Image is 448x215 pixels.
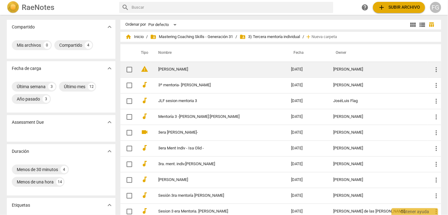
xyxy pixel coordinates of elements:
[106,23,113,31] span: expand_more
[286,125,328,140] td: [DATE]
[328,44,428,62] th: Owner
[106,201,113,209] span: expand_more
[12,24,35,30] p: Compartido
[22,3,54,12] h2: RaeNotes
[158,130,269,135] a: 3era [PERSON_NAME]-
[141,81,148,88] span: audiotrack
[158,209,269,214] a: Sesion 3 era Mentoria. [PERSON_NAME]
[240,34,246,40] span: folder_shared
[105,64,114,73] button: Mostrar más
[43,95,50,103] div: 3
[432,97,440,105] span: more_vert
[432,161,440,168] span: more_vert
[359,2,370,13] a: Obtener ayuda
[141,144,148,152] span: audiotrack
[150,34,233,40] span: Mastering Coaching Skills - Generación 31
[305,34,311,40] span: add
[158,178,269,182] a: [PERSON_NAME]
[141,191,148,199] span: audiotrack
[419,21,426,28] span: view_list
[286,109,328,125] td: [DATE]
[141,207,148,215] span: audiotrack
[432,176,440,184] span: more_vert
[17,42,41,48] div: Mis archivos
[333,178,423,182] div: [PERSON_NAME]
[85,41,92,49] div: 4
[59,42,82,48] div: Compartido
[378,4,385,11] span: add
[240,34,300,40] span: 3) Tercera mentoría individual
[141,160,148,167] span: audiotrack
[12,202,30,209] p: Etiquetas
[105,200,114,210] button: Mostrar más
[141,128,148,136] span: videocam
[105,22,114,32] button: Mostrar más
[333,209,423,214] div: [PERSON_NAME] de las [PERSON_NAME]
[150,34,156,40] span: folder_shared
[141,97,148,104] span: audiotrack
[392,208,438,215] div: Obtener ayuda
[378,4,420,11] span: Subir archivo
[105,118,114,127] button: Mostrar más
[12,65,41,72] p: Fecha de carga
[302,35,304,39] span: /
[333,162,423,166] div: [PERSON_NAME]
[60,166,68,173] div: 4
[151,44,286,62] th: Nombre
[158,193,269,198] a: Sesión 3ra mentoría [PERSON_NAME]
[286,172,328,188] td: [DATE]
[106,65,113,72] span: expand_more
[132,2,331,12] input: Buscar
[12,148,29,155] p: Duración
[7,1,114,14] a: LogoRaeNotes
[64,84,85,90] div: Último mes
[141,65,148,73] span: warning
[141,113,148,120] span: audiotrack
[432,129,440,136] span: more_vert
[432,145,440,152] span: more_vert
[235,35,237,39] span: /
[333,146,423,151] div: [PERSON_NAME]
[88,83,95,90] div: 12
[158,99,269,103] a: JLF sesion mentoria 3
[17,96,40,102] div: Año pasado
[7,1,19,14] img: Logo
[136,44,151,62] th: Tipo
[361,4,369,11] span: help
[333,114,423,119] div: [PERSON_NAME]
[286,188,328,204] td: [DATE]
[432,66,440,73] span: more_vert
[432,82,440,89] span: more_vert
[141,176,148,183] span: audiotrack
[122,4,129,11] span: search
[146,35,148,39] span: /
[148,20,179,30] div: Por defecto
[106,118,113,126] span: expand_more
[48,83,56,90] div: 3
[286,77,328,93] td: [DATE]
[56,178,64,186] div: 14
[158,83,269,88] a: 3º mentoria- [PERSON_NAME]
[125,22,146,27] div: Ordenar por
[125,34,132,40] span: home
[17,166,58,173] div: Menos de 30 minutos
[430,2,441,13] button: FG
[333,99,423,103] div: JoséLuis Flag
[286,44,328,62] th: Fecha
[286,93,328,109] td: [DATE]
[409,21,417,28] span: view_module
[373,2,425,13] button: Subir
[408,20,418,29] button: Cuadrícula
[432,192,440,200] span: more_vert
[17,179,54,185] div: Menos de una hora
[418,20,427,29] button: Lista
[43,41,51,49] div: 0
[158,146,269,151] a: 3era Ment Indiv - Isa Olid -
[12,119,44,126] p: Assessment Due
[158,114,269,119] a: Mentoría 3 -[PERSON_NAME]:[PERSON_NAME]
[429,22,435,28] span: table_chart
[432,113,440,121] span: more_vert
[105,147,114,156] button: Mostrar más
[333,130,423,135] div: [PERSON_NAME]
